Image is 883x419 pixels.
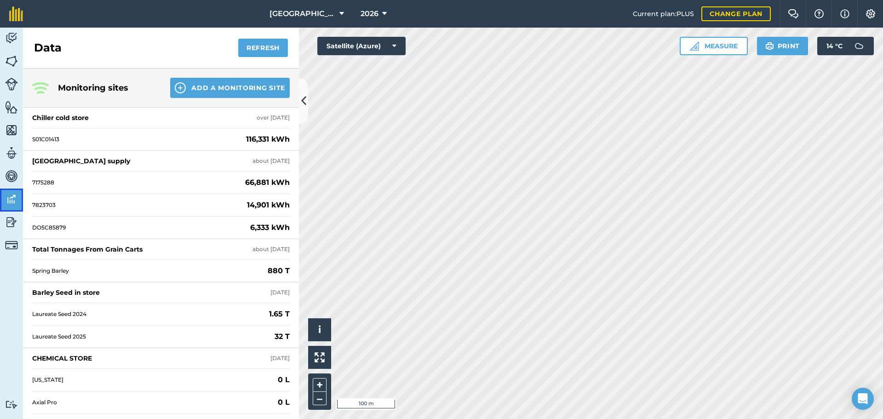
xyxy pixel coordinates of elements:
[250,222,290,233] strong: 6,333 kWh
[278,397,290,408] strong: 0 L
[275,331,290,342] strong: 32 T
[32,245,143,254] div: Total Tonnages From Grain Carts
[23,239,299,282] a: Total Tonnages From Grain Cartsabout [DATE]Spring Barley880 T
[817,37,874,55] button: 14 °C
[32,136,242,143] span: S01C01413
[5,169,18,183] img: svg+xml;base64,PD94bWwgdmVyc2lvbj0iMS4wIiBlbmNvZGluZz0idXRmLTgiPz4KPCEtLSBHZW5lcmF0b3I6IEFkb2JlIE...
[690,41,699,51] img: Ruler icon
[361,8,378,19] span: 2026
[5,123,18,137] img: svg+xml;base64,PHN2ZyB4bWxucz0iaHR0cDovL3d3dy53My5vcmcvMjAwMC9zdmciIHdpZHRoPSI1NiIgaGVpZ2h0PSI2MC...
[32,179,241,186] span: 7175288
[270,355,290,362] div: [DATE]
[5,100,18,114] img: svg+xml;base64,PHN2ZyB4bWxucz0iaHR0cDovL3d3dy53My5vcmcvMjAwMC9zdmciIHdpZHRoPSI1NiIgaGVpZ2h0PSI2MC...
[317,37,406,55] button: Satellite (Azure)
[32,156,130,166] div: [GEOGRAPHIC_DATA] supply
[257,114,290,121] div: over [DATE]
[278,374,290,385] strong: 0 L
[9,6,23,21] img: fieldmargin Logo
[175,82,186,93] img: svg+xml;base64,PHN2ZyB4bWxucz0iaHR0cDovL3d3dy53My5vcmcvMjAwMC9zdmciIHdpZHRoPSIxNCIgaGVpZ2h0PSIyNC...
[5,146,18,160] img: svg+xml;base64,PD94bWwgdmVyc2lvbj0iMS4wIiBlbmNvZGluZz0idXRmLTgiPz4KPCEtLSBHZW5lcmF0b3I6IEFkb2JlIE...
[5,192,18,206] img: svg+xml;base64,PD94bWwgdmVyc2lvbj0iMS4wIiBlbmNvZGluZz0idXRmLTgiPz4KPCEtLSBHZW5lcmF0b3I6IEFkb2JlIE...
[32,201,243,209] span: 7823703
[32,399,274,406] span: Axial Pro
[32,310,265,318] span: Laureate Seed 2024
[246,134,290,145] strong: 116,331 kWh
[270,289,290,296] div: [DATE]
[245,177,290,188] strong: 66,881 kWh
[814,9,825,18] img: A question mark icon
[5,400,18,409] img: svg+xml;base64,PD94bWwgdmVyc2lvbj0iMS4wIiBlbmNvZGluZz0idXRmLTgiPz4KPCEtLSBHZW5lcmF0b3I6IEFkb2JlIE...
[865,9,876,18] img: A cog icon
[313,392,327,405] button: –
[701,6,771,21] a: Change plan
[32,354,92,363] div: CHEMICAL STORE
[318,324,321,335] span: i
[247,200,290,211] strong: 14,901 kWh
[58,81,155,94] h4: Monitoring sites
[32,376,274,384] span: [US_STATE]
[32,224,247,231] span: DO5C85879
[308,318,331,341] button: i
[268,265,290,276] strong: 880 T
[34,40,62,55] h2: Data
[840,8,849,19] img: svg+xml;base64,PHN2ZyB4bWxucz0iaHR0cDovL3d3dy53My5vcmcvMjAwMC9zdmciIHdpZHRoPSIxNyIgaGVpZ2h0PSIxNy...
[765,40,774,52] img: svg+xml;base64,PHN2ZyB4bWxucz0iaHR0cDovL3d3dy53My5vcmcvMjAwMC9zdmciIHdpZHRoPSIxOSIgaGVpZ2h0PSIyNC...
[23,282,299,348] a: Barley Seed in store[DATE]Laureate Seed 20241.65 TLaureate Seed 202532 T
[170,78,290,98] button: Add a Monitoring Site
[850,37,868,55] img: svg+xml;base64,PD94bWwgdmVyc2lvbj0iMS4wIiBlbmNvZGluZz0idXRmLTgiPz4KPCEtLSBHZW5lcmF0b3I6IEFkb2JlIE...
[5,78,18,91] img: svg+xml;base64,PD94bWwgdmVyc2lvbj0iMS4wIiBlbmNvZGluZz0idXRmLTgiPz4KPCEtLSBHZW5lcmF0b3I6IEFkb2JlIE...
[252,246,290,253] div: about [DATE]
[32,288,100,297] div: Barley Seed in store
[315,352,325,362] img: Four arrows, one pointing top left, one top right, one bottom right and the last bottom left
[238,39,288,57] button: Refresh
[32,267,264,275] span: Spring Barley
[313,378,327,392] button: +
[32,113,89,122] div: Chiller cold store
[757,37,808,55] button: Print
[852,388,874,410] div: Open Intercom Messenger
[269,8,336,19] span: [GEOGRAPHIC_DATA]
[633,9,694,19] span: Current plan : PLUS
[5,239,18,252] img: svg+xml;base64,PD94bWwgdmVyc2lvbj0iMS4wIiBlbmNvZGluZz0idXRmLTgiPz4KPCEtLSBHZW5lcmF0b3I6IEFkb2JlIE...
[32,333,271,340] span: Laureate Seed 2025
[680,37,748,55] button: Measure
[788,9,799,18] img: Two speech bubbles overlapping with the left bubble in the forefront
[5,31,18,45] img: svg+xml;base64,PD94bWwgdmVyc2lvbj0iMS4wIiBlbmNvZGluZz0idXRmLTgiPz4KPCEtLSBHZW5lcmF0b3I6IEFkb2JlIE...
[23,108,299,151] a: Chiller cold storeover [DATE]S01C01413116,331 kWh
[5,54,18,68] img: svg+xml;base64,PHN2ZyB4bWxucz0iaHR0cDovL3d3dy53My5vcmcvMjAwMC9zdmciIHdpZHRoPSI1NiIgaGVpZ2h0PSI2MC...
[269,309,290,320] strong: 1.65 T
[23,151,299,239] a: [GEOGRAPHIC_DATA] supplyabout [DATE]717528866,881 kWh782370314,901 kWhDO5C858796,333 kWh
[5,215,18,229] img: svg+xml;base64,PD94bWwgdmVyc2lvbj0iMS4wIiBlbmNvZGluZz0idXRmLTgiPz4KPCEtLSBHZW5lcmF0b3I6IEFkb2JlIE...
[252,157,290,165] div: about [DATE]
[32,82,49,94] img: Three radiating wave signals
[826,37,843,55] span: 14 ° C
